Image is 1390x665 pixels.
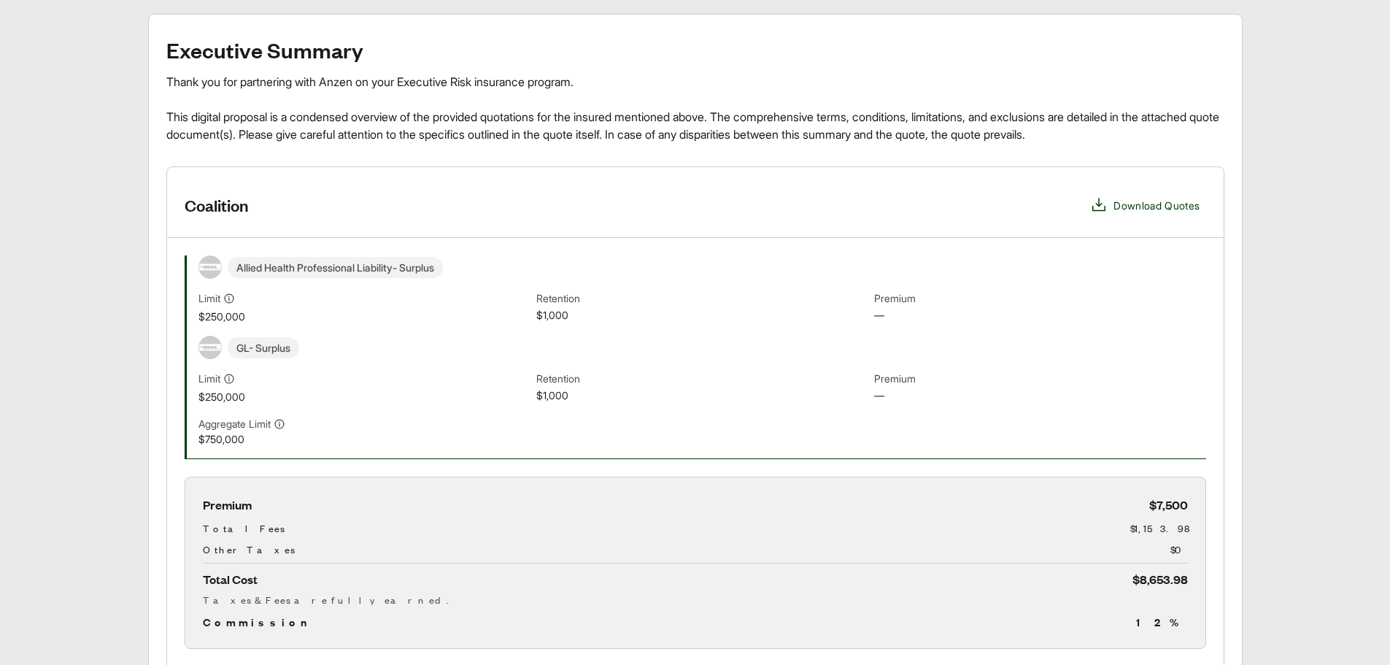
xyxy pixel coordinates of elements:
span: $1,000 [536,388,868,404]
span: Total Cost [203,569,258,589]
span: $250,000 [198,309,530,324]
h3: Coalition [185,194,249,216]
h2: Executive Summary [166,38,1224,61]
span: Other Taxes [203,542,295,557]
span: $0 [1170,542,1188,557]
span: Limit [198,371,220,386]
span: $250,000 [198,389,530,404]
div: Taxes & Fees are fully earned. [203,592,1188,607]
span: $750,000 [198,431,530,447]
span: $7,500 [1149,495,1188,515]
span: GL - Surplus [228,337,299,358]
span: Allied Health Professional Liability - Surplus [228,257,443,278]
span: Premium [203,495,252,515]
span: 12 % [1136,613,1188,631]
span: — [874,388,1206,404]
img: Kinsale [199,264,221,270]
span: $1,153.98 [1130,520,1188,536]
span: Total Fees [203,520,285,536]
span: Limit [198,291,220,306]
span: Aggregate Limit [198,416,271,431]
div: Thank you for partnering with Anzen on your Executive Risk insurance program. This digital propos... [166,73,1224,143]
span: Download Quotes [1113,198,1200,213]
span: — [874,307,1206,324]
span: $8,653.98 [1132,569,1188,589]
span: Retention [536,291,868,307]
span: Premium [874,291,1206,307]
button: Download Quotes [1084,191,1205,220]
img: Kinsale [199,344,221,350]
span: Premium [874,371,1206,388]
span: Commission [203,613,314,631]
span: Retention [536,371,868,388]
span: $1,000 [536,307,868,324]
